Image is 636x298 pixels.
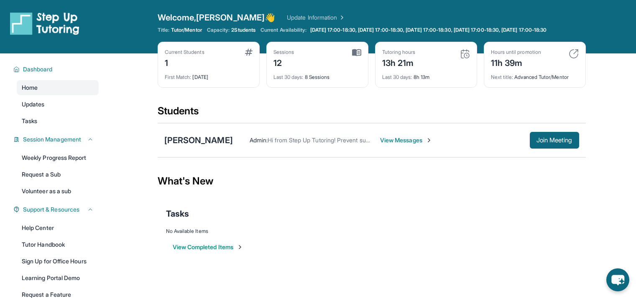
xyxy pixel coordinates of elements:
div: 13h 21m [382,56,416,69]
span: Home [22,83,38,92]
button: Session Management [20,135,94,144]
a: Sign Up for Office Hours [17,254,99,269]
img: logo [10,12,79,35]
span: Last 30 days : [382,74,412,80]
a: Learning Portal Demo [17,270,99,285]
a: Volunteer as a sub [17,184,99,199]
span: [DATE] 17:00-18:30, [DATE] 17:00-18:30, [DATE] 17:00-18:30, [DATE] 17:00-18:30, [DATE] 17:00-18:30 [310,27,547,33]
a: Updates [17,97,99,112]
div: 8 Sessions [273,69,361,81]
div: [DATE] [165,69,253,81]
div: [PERSON_NAME] [164,134,233,146]
img: Chevron Right [337,13,345,22]
span: First Match : [165,74,192,80]
button: chat-button [606,268,629,291]
span: View Messages [380,136,432,144]
div: 8h 13m [382,69,470,81]
span: Support & Resources [23,205,79,214]
span: Last 30 days : [273,74,304,80]
img: card [460,49,470,59]
a: Tutor Handbook [17,237,99,252]
a: Request a Sub [17,167,99,182]
div: Sessions [273,49,294,56]
span: Admin : [250,136,268,144]
span: Capacity: [207,27,230,33]
span: Dashboard [23,65,53,73]
a: Help Center [17,220,99,235]
span: Tasks [166,208,189,220]
span: Updates [22,100,45,109]
div: 1 [165,56,204,69]
img: card [352,49,361,56]
div: 11h 39m [491,56,541,69]
div: No Available Items [166,228,577,235]
div: 12 [273,56,294,69]
img: card [569,49,579,59]
div: What's New [158,163,586,200]
span: Session Management [23,135,81,144]
button: View Completed Items [173,243,243,251]
div: Hours until promotion [491,49,541,56]
a: Update Information [287,13,345,22]
span: Title: [158,27,169,33]
img: Chevron-Right [426,137,432,144]
button: Support & Resources [20,205,94,214]
a: [DATE] 17:00-18:30, [DATE] 17:00-18:30, [DATE] 17:00-18:30, [DATE] 17:00-18:30, [DATE] 17:00-18:30 [309,27,549,33]
button: Dashboard [20,65,94,73]
span: Next title : [491,74,513,80]
span: Tasks [22,117,37,125]
span: Welcome, [PERSON_NAME] 👋 [158,12,276,23]
div: Advanced Tutor/Mentor [491,69,579,81]
a: Tasks [17,114,99,129]
span: 2 Students [231,27,255,33]
div: Current Students [165,49,204,56]
button: Join Meeting [530,132,579,149]
span: Tutor/Mentor [171,27,202,33]
span: Join Meeting [536,138,572,143]
div: Tutoring hours [382,49,416,56]
a: Home [17,80,99,95]
div: Students [158,104,586,123]
a: Weekly Progress Report [17,150,99,165]
span: Current Availability: [261,27,307,33]
img: card [245,49,253,56]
